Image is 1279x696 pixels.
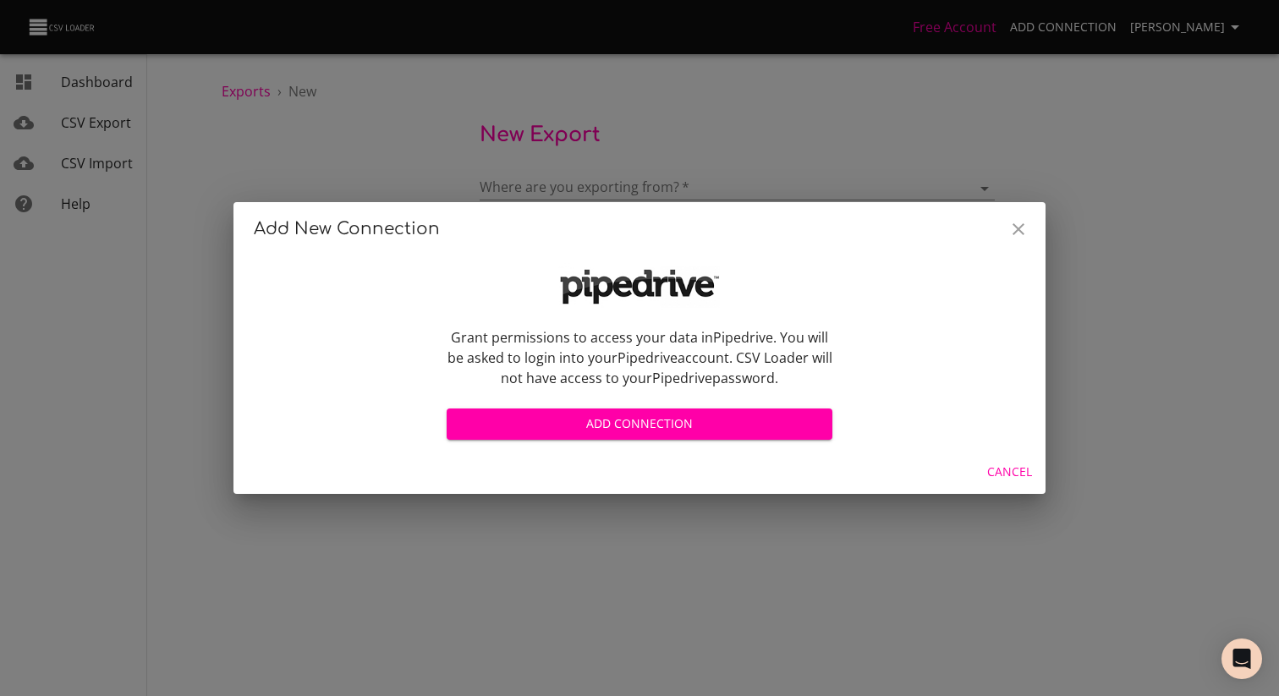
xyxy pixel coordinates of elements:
[254,216,1025,243] h2: Add New Connection
[460,414,819,435] span: Add Connection
[1221,638,1262,679] div: Open Intercom Messenger
[987,462,1032,483] span: Cancel
[555,263,724,310] img: logo-x4-39b9a7149d7ad8aeb68e2e7287ff7c88.png
[998,209,1039,249] button: Close
[447,408,832,440] button: Add Connection
[447,327,832,388] p: Grant permissions to access your data in Pipedrive . You will be asked to login into your Pipedri...
[980,457,1039,488] button: Cancel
